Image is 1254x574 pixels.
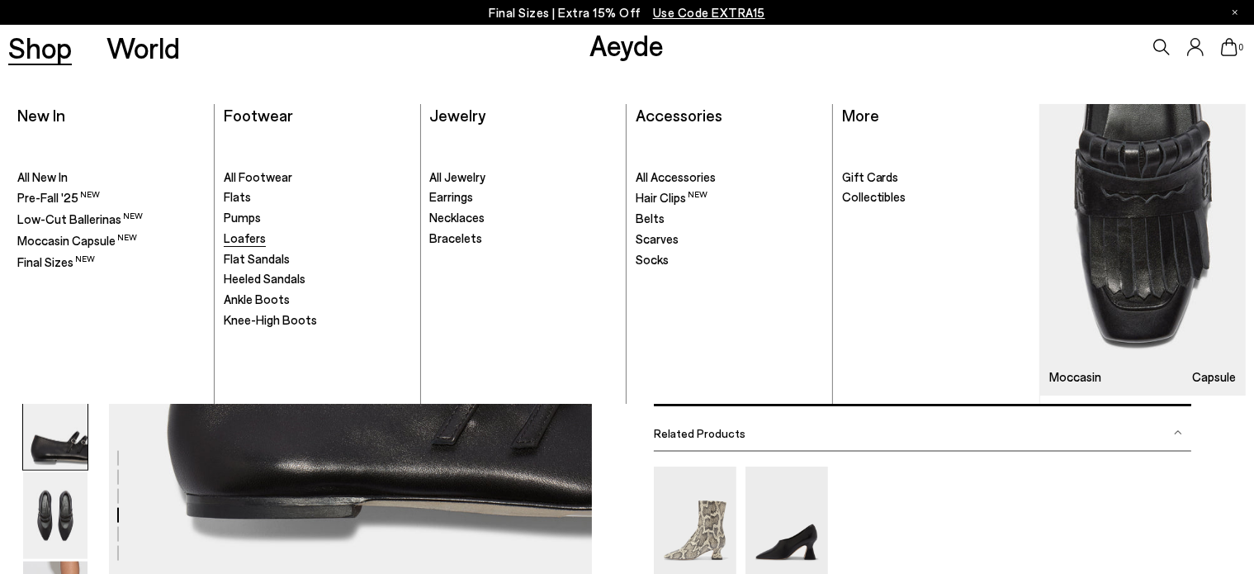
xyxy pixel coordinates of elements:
[224,169,292,184] span: All Footwear
[429,169,618,186] a: All Jewelry
[1192,371,1236,383] h3: Capsule
[636,189,824,206] a: Hair Clips
[636,190,707,205] span: Hair Clips
[224,230,266,245] span: Loafers
[224,271,412,287] a: Heeled Sandals
[842,169,899,184] span: Gift Cards
[589,27,664,62] a: Aeyde
[17,211,143,226] span: Low-Cut Ballerinas
[429,210,618,226] a: Necklaces
[429,230,618,247] a: Bracelets
[842,105,879,125] a: More
[106,33,180,62] a: World
[17,189,206,206] a: Pre-Fall '25
[429,210,485,225] span: Necklaces
[224,251,412,268] a: Flat Sandals
[636,169,716,184] span: All Accessories
[636,231,824,248] a: Scarves
[1050,371,1102,383] h3: Moccasin
[17,211,206,228] a: Low-Cut Ballerinas
[224,271,305,286] span: Heeled Sandals
[17,254,206,271] a: Final Sizes
[842,189,906,204] span: Collectibles
[224,210,261,225] span: Pumps
[429,105,485,125] a: Jewelry
[842,189,1031,206] a: Collectibles
[636,169,824,186] a: All Accessories
[17,169,68,184] span: All New In
[429,169,485,184] span: All Jewelry
[23,383,88,470] img: Franny Double-Strap Flats - Image 4
[489,2,765,23] p: Final Sizes | Extra 15% Off
[224,210,412,226] a: Pumps
[224,251,290,266] span: Flat Sandals
[653,5,765,20] span: Navigate to /collections/ss25-final-sizes
[224,189,412,206] a: Flats
[224,230,412,247] a: Loafers
[224,312,412,329] a: Knee-High Boots
[429,189,473,204] span: Earrings
[224,105,293,125] a: Footwear
[636,252,669,267] span: Socks
[1040,104,1246,395] a: Moccasin Capsule
[224,292,412,308] a: Ankle Boots
[1040,104,1246,395] img: Mobile_e6eede4d-78b8-4bd1-ae2a-4197e375e133_900x.jpg
[842,169,1031,186] a: Gift Cards
[224,169,412,186] a: All Footwear
[8,33,72,62] a: Shop
[1174,429,1182,437] img: svg%3E
[636,252,824,268] a: Socks
[17,232,206,249] a: Moccasin Capsule
[17,169,206,186] a: All New In
[429,230,482,245] span: Bracelets
[17,233,137,248] span: Moccasin Capsule
[636,105,722,125] a: Accessories
[1221,38,1237,56] a: 0
[429,189,618,206] a: Earrings
[224,292,290,306] span: Ankle Boots
[636,231,679,246] span: Scarves
[17,254,95,269] span: Final Sizes
[636,211,824,227] a: Belts
[654,426,745,440] span: Related Products
[17,190,100,205] span: Pre-Fall '25
[224,189,251,204] span: Flats
[224,312,317,327] span: Knee-High Boots
[17,105,65,125] a: New In
[636,211,665,225] span: Belts
[1237,43,1246,52] span: 0
[23,472,88,559] img: Franny Double-Strap Flats - Image 5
